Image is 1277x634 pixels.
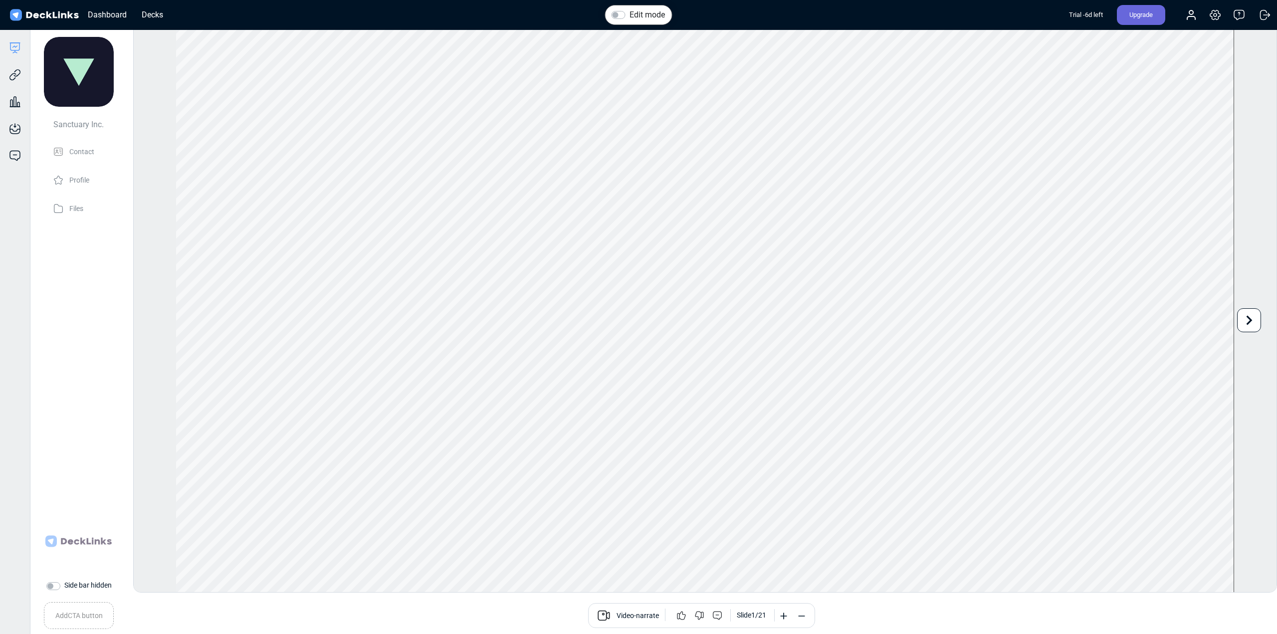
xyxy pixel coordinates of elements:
[1069,5,1103,25] div: Trial - 6 d left
[83,8,132,21] div: Dashboard
[137,8,168,21] div: Decks
[8,8,80,22] img: DeckLinks
[44,37,114,107] img: avatar
[737,610,766,621] div: Slide 1 / 21
[64,580,112,591] label: Side bar hidden
[630,9,665,21] label: Edit mode
[1117,5,1165,25] div: Upgrade
[617,611,659,623] span: Video-narrate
